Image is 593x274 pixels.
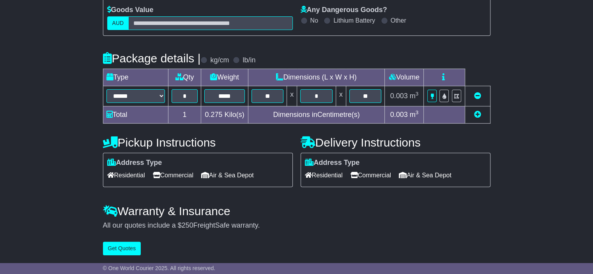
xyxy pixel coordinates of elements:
label: kg/cm [210,56,229,65]
span: 0.275 [205,111,223,118]
label: Address Type [305,159,360,167]
a: Add new item [474,111,481,118]
label: Other [391,17,406,24]
span: Commercial [153,169,193,181]
td: 1 [168,106,201,124]
td: Type [103,69,168,86]
div: All our quotes include a $ FreightSafe warranty. [103,221,490,230]
td: Qty [168,69,201,86]
sup: 3 [416,110,419,115]
sup: 3 [416,91,419,97]
span: m [410,92,419,100]
label: AUD [107,16,129,30]
label: Any Dangerous Goods? [301,6,387,14]
span: Air & Sea Depot [399,169,451,181]
span: Air & Sea Depot [201,169,254,181]
h4: Package details | [103,52,201,65]
td: x [336,86,346,106]
span: m [410,111,419,118]
h4: Warranty & Insurance [103,205,490,217]
h4: Pickup Instructions [103,136,293,149]
label: No [310,17,318,24]
td: Total [103,106,168,124]
td: x [287,86,297,106]
span: 250 [182,221,193,229]
span: © One World Courier 2025. All rights reserved. [103,265,216,271]
label: Goods Value [107,6,154,14]
a: Remove this item [474,92,481,100]
label: Lithium Battery [333,17,375,24]
td: Volume [385,69,424,86]
td: Kilo(s) [201,106,248,124]
span: 0.003 [390,92,408,100]
span: Commercial [350,169,391,181]
span: 0.003 [390,111,408,118]
td: Dimensions in Centimetre(s) [248,106,385,124]
label: lb/in [243,56,255,65]
button: Get Quotes [103,242,141,255]
h4: Delivery Instructions [301,136,490,149]
span: Residential [305,169,343,181]
td: Weight [201,69,248,86]
label: Address Type [107,159,162,167]
span: Residential [107,169,145,181]
td: Dimensions (L x W x H) [248,69,385,86]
